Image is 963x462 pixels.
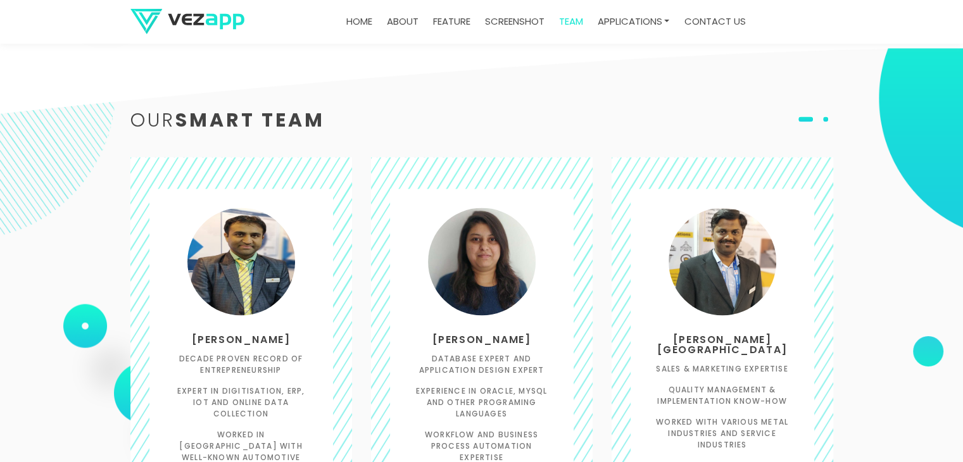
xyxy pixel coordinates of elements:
a: screenshot [480,9,550,34]
a: Applications [593,9,675,34]
h6: Experience in oracle, MySQL and other programing languages [409,385,555,419]
h6: Sales & marketing expertise [650,363,795,374]
h3: [PERSON_NAME] [168,334,314,344]
a: about [382,9,424,34]
h3: [PERSON_NAME] [409,334,555,344]
h6: Quality management & implementation know-how [650,384,795,406]
img: logo [130,9,244,34]
h3: [PERSON_NAME][GEOGRAPHIC_DATA] [650,334,795,354]
iframe: Drift Widget Chat Controller [900,399,948,447]
h6: Database expert and application design expert [409,353,555,375]
h6: Decade proven record of entrepreneurship [168,353,314,375]
h6: Expert in Digitisation, ERP, ioT and online data collection [168,385,314,419]
a: team [554,9,588,34]
h6: Worked with various metal industries and service industries [650,416,795,450]
a: feature [428,9,475,34]
a: Home [341,9,377,34]
span: smart team [175,106,325,134]
a: contact us [679,9,750,34]
h2: our [130,111,833,129]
